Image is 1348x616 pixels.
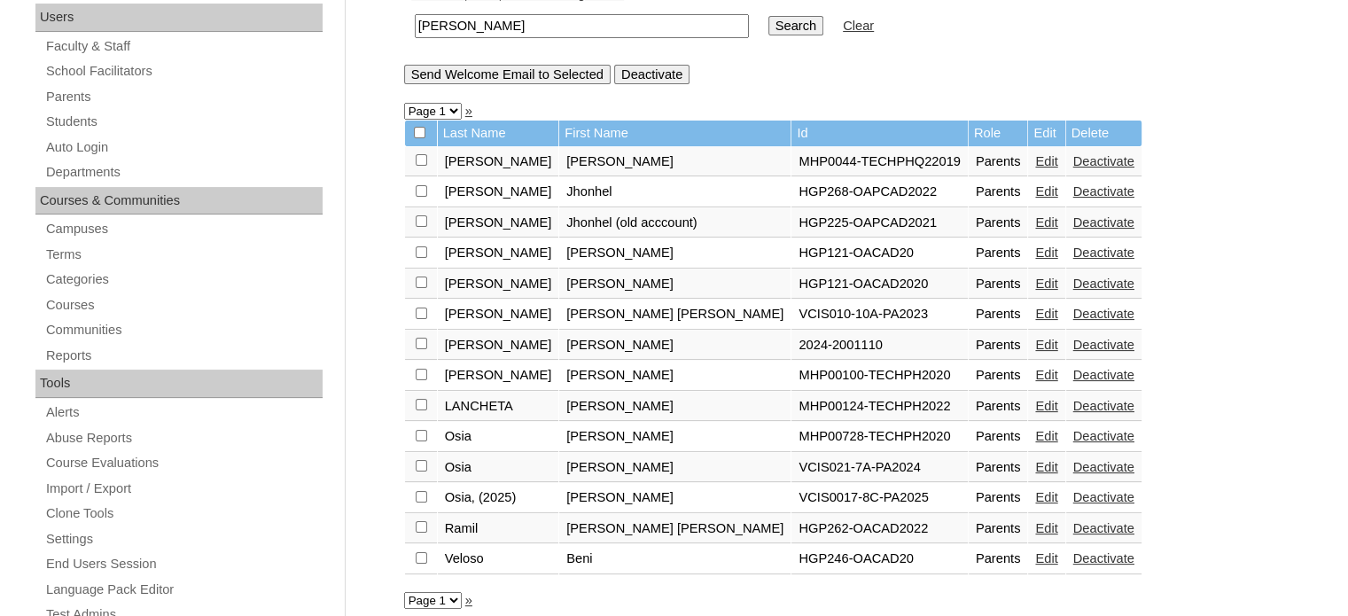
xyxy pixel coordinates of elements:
[969,453,1028,483] td: Parents
[1035,368,1057,382] a: Edit
[438,544,559,574] td: Veloso
[44,60,323,82] a: School Facilitators
[44,528,323,550] a: Settings
[438,392,559,422] td: LANCHETA
[1073,551,1134,565] a: Deactivate
[44,402,323,424] a: Alerts
[791,269,967,300] td: HGP121-OACAD2020
[44,478,323,500] a: Import / Export
[559,514,791,544] td: [PERSON_NAME] [PERSON_NAME]
[1073,277,1134,291] a: Deactivate
[44,427,323,449] a: Abuse Reports
[1035,246,1057,260] a: Edit
[1035,307,1057,321] a: Edit
[791,147,967,177] td: MHP0044-TECHPHQ22019
[969,121,1028,146] td: Role
[1073,399,1134,413] a: Deactivate
[1073,215,1134,230] a: Deactivate
[791,238,967,269] td: HGP121-OACAD20
[1035,460,1057,474] a: Edit
[969,483,1028,513] td: Parents
[559,177,791,207] td: Jhonhel
[438,331,559,361] td: [PERSON_NAME]
[44,579,323,601] a: Language Pack Editor
[969,331,1028,361] td: Parents
[1035,490,1057,504] a: Edit
[969,238,1028,269] td: Parents
[438,453,559,483] td: Osia
[1035,184,1057,199] a: Edit
[44,86,323,108] a: Parents
[559,238,791,269] td: [PERSON_NAME]
[559,544,791,574] td: Beni
[969,392,1028,422] td: Parents
[559,392,791,422] td: [PERSON_NAME]
[415,14,749,38] input: Search
[1035,521,1057,535] a: Edit
[1073,184,1134,199] a: Deactivate
[969,269,1028,300] td: Parents
[438,361,559,391] td: [PERSON_NAME]
[791,453,967,483] td: VCIS021-7A-PA2024
[559,300,791,330] td: [PERSON_NAME] [PERSON_NAME]
[1073,246,1134,260] a: Deactivate
[35,370,323,398] div: Tools
[438,177,559,207] td: [PERSON_NAME]
[559,422,791,452] td: [PERSON_NAME]
[969,300,1028,330] td: Parents
[559,121,791,146] td: First Name
[44,319,323,341] a: Communities
[1035,399,1057,413] a: Edit
[44,136,323,159] a: Auto Login
[768,16,823,35] input: Search
[44,269,323,291] a: Categories
[44,452,323,474] a: Course Evaluations
[438,147,559,177] td: [PERSON_NAME]
[791,422,967,452] td: MHP00728-TECHPH2020
[44,553,323,575] a: End Users Session
[1035,154,1057,168] a: Edit
[1035,551,1057,565] a: Edit
[438,208,559,238] td: [PERSON_NAME]
[559,453,791,483] td: [PERSON_NAME]
[1028,121,1064,146] td: Edit
[44,244,323,266] a: Terms
[44,111,323,133] a: Students
[35,4,323,32] div: Users
[44,503,323,525] a: Clone Tools
[1035,338,1057,352] a: Edit
[1035,215,1057,230] a: Edit
[465,593,472,607] a: »
[969,514,1028,544] td: Parents
[1073,307,1134,321] a: Deactivate
[969,177,1028,207] td: Parents
[44,345,323,367] a: Reports
[1073,521,1134,535] a: Deactivate
[1066,121,1142,146] td: Delete
[969,208,1028,238] td: Parents
[791,483,967,513] td: VCIS0017-8C-PA2025
[559,269,791,300] td: [PERSON_NAME]
[438,121,559,146] td: Last Name
[1073,490,1134,504] a: Deactivate
[1035,429,1057,443] a: Edit
[438,483,559,513] td: Osia, (2025)
[791,121,967,146] td: Id
[35,187,323,215] div: Courses & Communities
[438,238,559,269] td: [PERSON_NAME]
[404,65,611,84] input: Send Welcome Email to Selected
[559,361,791,391] td: [PERSON_NAME]
[44,218,323,240] a: Campuses
[559,208,791,238] td: Jhonhel (old acccount)
[1073,429,1134,443] a: Deactivate
[969,361,1028,391] td: Parents
[44,294,323,316] a: Courses
[1073,460,1134,474] a: Deactivate
[614,65,690,84] input: Deactivate
[1035,277,1057,291] a: Edit
[969,147,1028,177] td: Parents
[438,300,559,330] td: [PERSON_NAME]
[438,514,559,544] td: Ramil
[969,422,1028,452] td: Parents
[438,269,559,300] td: [PERSON_NAME]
